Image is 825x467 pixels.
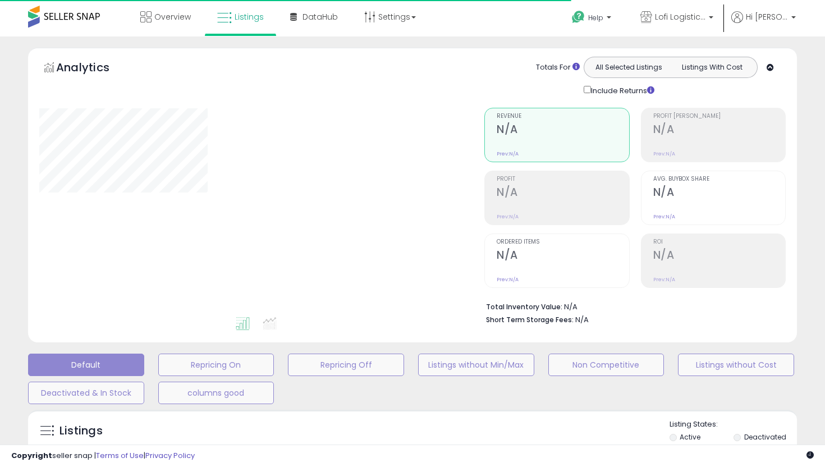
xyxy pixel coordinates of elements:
[653,123,785,138] h2: N/A
[497,150,519,157] small: Prev: N/A
[653,176,785,182] span: Avg. Buybox Share
[288,354,404,376] button: Repricing Off
[158,354,274,376] button: Repricing On
[653,186,785,201] h2: N/A
[497,113,629,120] span: Revenue
[497,123,629,138] h2: N/A
[548,354,664,376] button: Non Competitive
[28,354,144,376] button: Default
[235,11,264,22] span: Listings
[575,84,668,97] div: Include Returns
[497,239,629,245] span: Ordered Items
[28,382,144,404] button: Deactivated & In Stock
[158,382,274,404] button: columns good
[655,11,705,22] span: Lofi Logistics LLC
[571,10,585,24] i: Get Help
[731,11,796,36] a: Hi [PERSON_NAME]
[653,276,675,283] small: Prev: N/A
[670,60,754,75] button: Listings With Cost
[575,314,589,325] span: N/A
[563,2,622,36] a: Help
[653,213,675,220] small: Prev: N/A
[486,302,562,312] b: Total Inventory Value:
[678,354,794,376] button: Listings without Cost
[653,113,785,120] span: Profit [PERSON_NAME]
[486,299,777,313] li: N/A
[587,60,671,75] button: All Selected Listings
[497,276,519,283] small: Prev: N/A
[302,11,338,22] span: DataHub
[154,11,191,22] span: Overview
[653,239,785,245] span: ROI
[11,451,195,461] div: seller snap | |
[56,59,131,78] h5: Analytics
[746,11,788,22] span: Hi [PERSON_NAME]
[497,176,629,182] span: Profit
[588,13,603,22] span: Help
[11,450,52,461] strong: Copyright
[653,150,675,157] small: Prev: N/A
[653,249,785,264] h2: N/A
[497,249,629,264] h2: N/A
[486,315,574,324] b: Short Term Storage Fees:
[418,354,534,376] button: Listings without Min/Max
[497,213,519,220] small: Prev: N/A
[536,62,580,73] div: Totals For
[497,186,629,201] h2: N/A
